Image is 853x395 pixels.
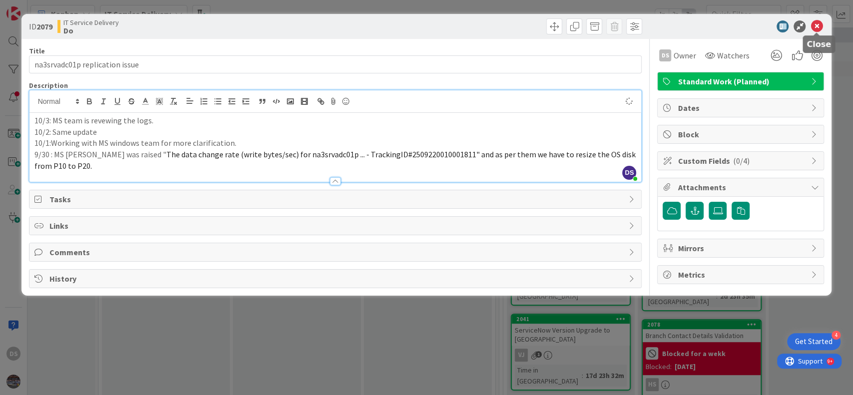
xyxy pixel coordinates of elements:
div: DS [659,49,671,61]
div: 9+ [50,4,55,12]
h5: Close [807,39,831,49]
span: Support [21,1,45,13]
p: 10/1:Working with MS windows team for more clarification. [34,137,637,149]
span: Custom Fields [678,155,806,167]
span: ID [29,20,52,32]
span: Dates [678,102,806,114]
span: History [49,273,624,285]
p: 10/3: MS team is revewing the logs. [34,115,637,126]
span: Owner [673,49,696,61]
div: Get Started [795,337,833,347]
span: Tasks [49,193,624,205]
span: Watchers [717,49,749,61]
span: ( 0/4 ) [733,156,749,166]
span: Metrics [678,269,806,281]
span: Mirrors [678,242,806,254]
span: Standard Work (Planned) [678,75,806,87]
span: Block [678,128,806,140]
p: 9/30 : MS [PERSON_NAME] was raised " [34,149,637,171]
span: Comments [49,246,624,258]
b: 2079 [36,21,52,31]
span: Attachments [678,181,806,193]
span: DS [622,166,636,180]
div: 4 [832,331,841,340]
span: Description [29,81,68,90]
span: Links [49,220,624,232]
label: Title [29,46,45,55]
p: 10/2: Same update [34,126,637,138]
span: The data change rate (write bytes/sec) for na3srvadc01p ... - TrackingID#2509220010001811" and as... [34,149,637,171]
b: Do [63,26,119,34]
span: IT Service Delivery [63,18,119,26]
div: Open Get Started checklist, remaining modules: 4 [787,333,841,350]
input: type card name here... [29,55,642,73]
